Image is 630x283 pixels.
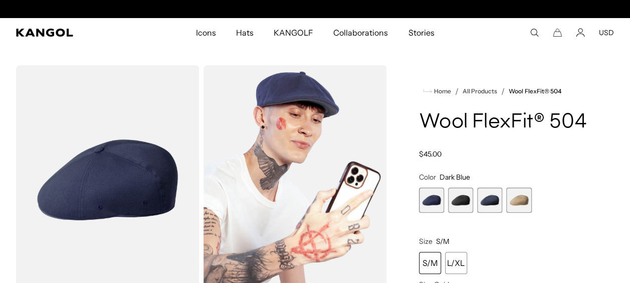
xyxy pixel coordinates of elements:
[432,88,451,95] span: Home
[506,188,531,213] div: 4 of 4
[419,252,441,274] div: S/M
[16,29,129,37] a: Kangol
[451,85,459,97] li: /
[509,88,561,95] a: Wool FlexFit® 504
[477,188,502,213] label: Denim
[599,28,614,37] button: USD
[226,18,264,47] a: Hats
[419,188,444,213] label: Dark Blue
[212,5,418,13] slideshow-component: Announcement bar
[463,88,497,95] a: All Products
[195,18,216,47] span: Icons
[436,237,450,246] span: S/M
[398,18,444,47] a: Stories
[419,150,442,159] span: $45.00
[419,85,590,97] nav: breadcrumbs
[419,188,444,213] div: 1 of 4
[212,5,418,13] div: Announcement
[236,18,254,47] span: Hats
[477,188,502,213] div: 3 of 4
[419,237,433,246] span: Size
[264,18,323,47] a: KANGOLF
[274,18,313,47] span: KANGOLF
[553,28,562,37] button: Cart
[419,173,436,182] span: Color
[185,18,226,47] a: Icons
[440,173,470,182] span: Dark Blue
[497,85,505,97] li: /
[530,28,539,37] summary: Search here
[333,18,388,47] span: Collaborations
[419,111,590,133] h1: Wool FlexFit® 504
[506,188,531,213] label: Taupe
[445,252,467,274] div: L/XL
[212,5,418,13] div: 1 of 2
[448,188,473,213] div: 2 of 4
[448,188,473,213] label: Black
[323,18,398,47] a: Collaborations
[408,18,434,47] span: Stories
[423,87,451,96] a: Home
[576,28,585,37] a: Account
